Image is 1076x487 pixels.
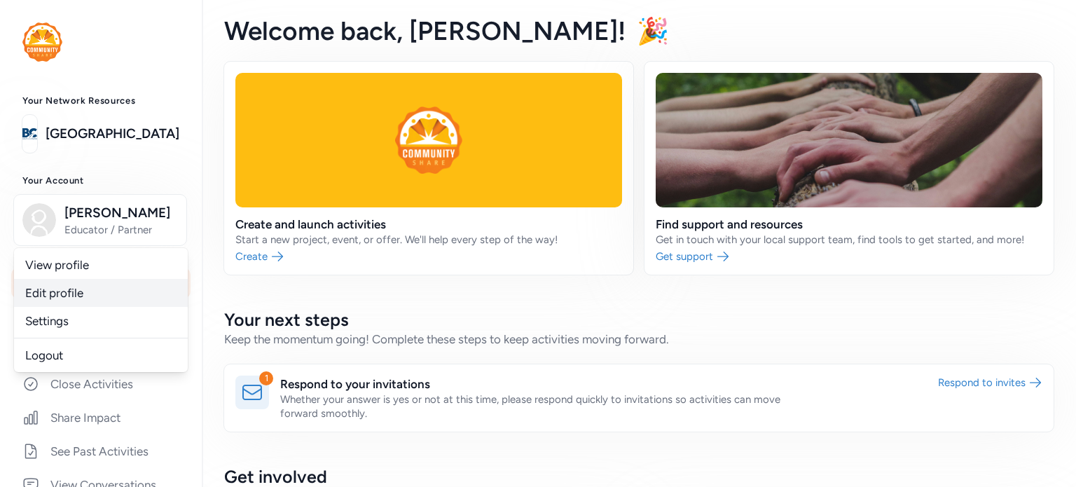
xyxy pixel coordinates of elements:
a: Logout [14,341,188,369]
a: Home [11,268,191,299]
a: Share Impact [11,402,191,433]
img: logo [22,22,62,62]
div: 1 [259,371,273,385]
span: Welcome back , [PERSON_NAME]! [224,15,626,46]
a: Edit profile [14,279,188,307]
a: [GEOGRAPHIC_DATA] [46,124,179,144]
button: [PERSON_NAME]Educator / Partner [13,194,187,246]
a: Close Activities [11,369,191,399]
a: Settings [14,307,188,335]
span: 🎉 [637,15,669,46]
a: See Past Activities [11,436,191,467]
a: View profile [14,251,188,279]
h3: Your Account [22,175,179,186]
a: Create and Connect [11,335,191,366]
h3: Your Network Resources [22,95,179,107]
a: Respond to Invites1 [11,301,191,332]
div: Keep the momentum going! Complete these steps to keep activities moving forward. [224,331,1054,348]
div: [PERSON_NAME]Educator / Partner [14,248,188,372]
h2: Your next steps [224,308,1054,331]
span: Educator / Partner [64,223,178,237]
span: [PERSON_NAME] [64,203,178,223]
img: logo [22,118,37,149]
